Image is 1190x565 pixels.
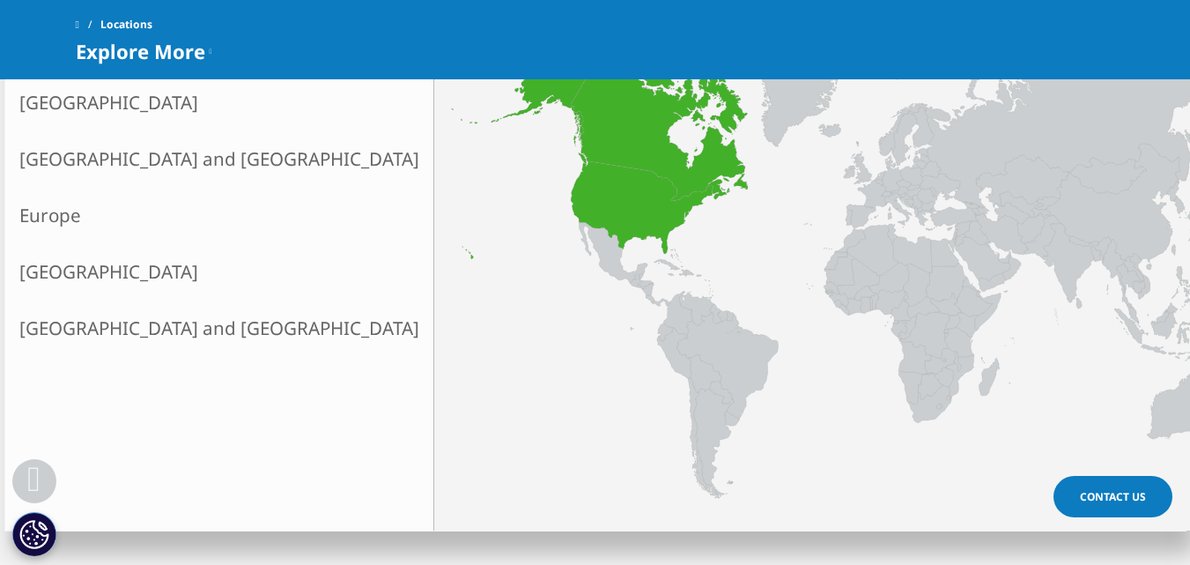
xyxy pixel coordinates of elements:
[5,187,433,243] a: Europe
[5,300,433,356] a: [GEOGRAPHIC_DATA] and [GEOGRAPHIC_DATA]
[5,74,433,130] a: [GEOGRAPHIC_DATA]
[5,130,433,187] a: [GEOGRAPHIC_DATA] and [GEOGRAPHIC_DATA]
[1053,476,1172,517] a: Contact Us
[76,41,205,62] span: Explore More
[100,9,152,41] span: Locations
[1080,489,1146,504] span: Contact Us
[12,512,56,556] button: Cookies Settings
[5,243,433,300] a: [GEOGRAPHIC_DATA]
